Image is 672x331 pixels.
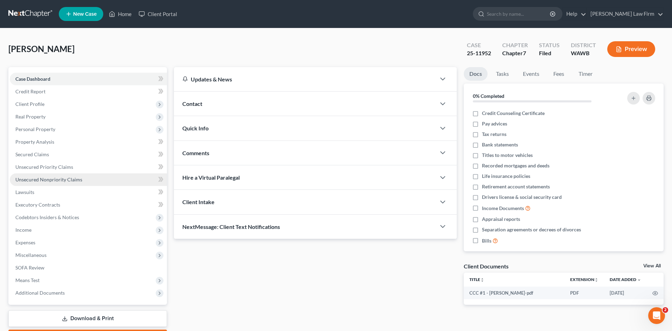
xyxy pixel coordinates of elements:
[502,41,528,49] div: Chapter
[15,239,35,245] span: Expenses
[105,8,135,20] a: Home
[15,265,44,271] span: SOFA Review
[15,227,31,233] span: Income
[610,277,641,282] a: Date Added expand_more
[473,93,504,99] strong: 0% Completed
[548,67,570,81] a: Fees
[482,141,518,148] span: Bank statements
[482,120,507,127] span: Pay advices
[182,100,202,107] span: Contact
[464,287,565,299] td: CCC #1 - [PERSON_NAME]-pdf
[467,49,491,57] div: 25-11952
[15,101,44,107] span: Client Profile
[10,199,167,211] a: Executory Contracts
[10,136,167,148] a: Property Analysis
[637,278,641,282] i: expand_more
[10,148,167,161] a: Secured Claims
[482,152,533,159] span: Titles to motor vehicles
[502,49,528,57] div: Chapter
[182,75,427,83] div: Updates & News
[467,41,491,49] div: Case
[482,173,530,180] span: Life insurance policies
[15,290,65,296] span: Additional Documents
[15,88,45,94] span: Credit Report
[482,162,549,169] span: Recorded mortgages and deeds
[182,223,280,230] span: NextMessage: Client Text Notifications
[482,183,550,190] span: Retirement account statements
[482,237,491,244] span: Bills
[10,73,167,85] a: Case Dashboard
[135,8,181,20] a: Client Portal
[15,252,47,258] span: Miscellaneous
[570,277,598,282] a: Extensionunfold_more
[643,264,661,268] a: View All
[182,199,215,205] span: Client Intake
[73,12,97,17] span: New Case
[539,41,560,49] div: Status
[565,287,604,299] td: PDF
[607,41,655,57] button: Preview
[10,85,167,98] a: Credit Report
[10,186,167,199] a: Lawsuits
[182,174,240,181] span: Hire a Virtual Paralegal
[15,164,73,170] span: Unsecured Priority Claims
[15,139,54,145] span: Property Analysis
[10,173,167,186] a: Unsecured Nonpriority Claims
[482,110,545,117] span: Credit Counseling Certificate
[10,261,167,274] a: SOFA Review
[482,194,562,201] span: Drivers license & social security card
[182,125,209,131] span: Quick Info
[571,41,596,49] div: District
[517,67,545,81] a: Events
[15,151,49,157] span: Secured Claims
[464,67,488,81] a: Docs
[15,189,34,195] span: Lawsuits
[563,8,586,20] a: Help
[15,202,60,208] span: Executory Contracts
[490,67,514,81] a: Tasks
[8,310,167,327] a: Download & Print
[15,277,40,283] span: Means Test
[648,307,665,324] iframe: Intercom live chat
[539,49,560,57] div: Filed
[464,262,509,270] div: Client Documents
[482,226,581,233] span: Separation agreements or decrees of divorces
[15,177,82,182] span: Unsecured Nonpriority Claims
[594,278,598,282] i: unfold_more
[663,307,668,313] span: 2
[487,7,551,20] input: Search by name...
[8,44,75,54] span: [PERSON_NAME]
[482,205,524,212] span: Income Documents
[482,216,520,223] span: Appraisal reports
[573,67,598,81] a: Timer
[15,76,50,82] span: Case Dashboard
[10,161,167,173] a: Unsecured Priority Claims
[571,49,596,57] div: WAWB
[15,214,79,220] span: Codebtors Insiders & Notices
[482,131,506,138] span: Tax returns
[15,126,55,132] span: Personal Property
[469,277,484,282] a: Titleunfold_more
[182,150,209,156] span: Comments
[15,114,45,120] span: Real Property
[587,8,663,20] a: [PERSON_NAME] Law Firm
[480,278,484,282] i: unfold_more
[604,287,647,299] td: [DATE]
[523,50,526,56] span: 7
